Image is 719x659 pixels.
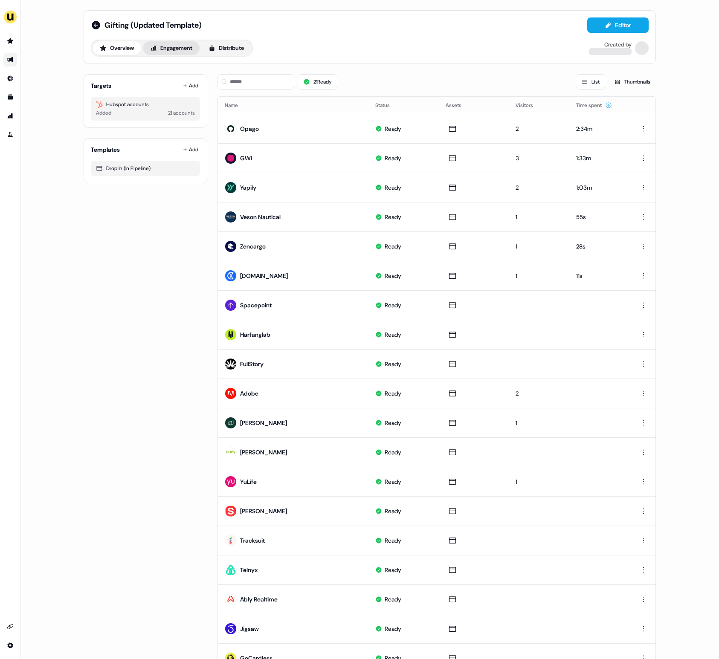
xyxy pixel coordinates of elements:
div: Ready [385,595,401,604]
div: [DOMAIN_NAME] [240,272,288,280]
div: Ready [385,124,401,133]
div: Jigsaw [240,624,259,633]
a: Go to experiments [3,128,17,142]
div: 3 [516,154,562,162]
button: Editor [587,17,649,33]
div: Ready [385,360,401,368]
div: [PERSON_NAME] [240,448,287,457]
button: Add [181,144,200,156]
div: 1:33m [576,154,620,162]
button: Status [375,98,400,113]
div: 2 [516,124,562,133]
div: Ready [385,419,401,427]
div: 2:34m [576,124,620,133]
a: Go to prospects [3,34,17,48]
div: Ably Realtime [240,595,278,604]
th: Assets [439,97,509,114]
div: Telnyx [240,566,258,574]
div: 11s [576,272,620,280]
div: GWI [240,154,252,162]
div: Spacepoint [240,301,272,309]
button: Add [181,80,200,92]
div: Adobe [240,389,258,398]
a: Go to Inbound [3,72,17,85]
div: Added [96,109,111,117]
div: FullStory [240,360,264,368]
div: Ready [385,213,401,221]
div: Ready [385,154,401,162]
button: Overview [93,41,141,55]
div: 28s [576,242,620,251]
div: 1 [516,213,562,221]
a: Go to templates [3,90,17,104]
div: 2 [516,389,562,398]
div: Ready [385,389,401,398]
div: 1 [516,419,562,427]
div: 1 [516,477,562,486]
div: Tracksuit [240,536,265,545]
div: 1 [516,272,562,280]
div: Ready [385,624,401,633]
div: Ready [385,448,401,457]
div: Ready [385,242,401,251]
div: Veson Nautical [240,213,281,221]
a: Go to integrations [3,639,17,652]
div: Ready [385,272,401,280]
button: Visitors [516,98,543,113]
div: Targets [91,81,111,90]
button: Distribute [201,41,251,55]
button: Engagement [143,41,200,55]
div: Opago [240,124,259,133]
div: 21 accounts [168,109,195,117]
div: Ready [385,536,401,545]
a: Editor [587,22,649,31]
div: Ready [385,301,401,309]
button: Time spent [576,98,612,113]
a: Go to outbound experience [3,53,17,66]
div: 1 [516,242,562,251]
div: 2 [516,183,562,192]
div: [PERSON_NAME] [240,419,287,427]
div: Hubspot accounts [96,100,195,109]
div: Ready [385,477,401,486]
button: Thumbnails [609,74,656,90]
a: Go to integrations [3,620,17,633]
div: YuLife [240,477,257,486]
div: Ready [385,330,401,339]
div: Ready [385,566,401,574]
a: Go to attribution [3,109,17,123]
div: Zencargo [240,242,266,251]
button: 21Ready [298,74,337,90]
div: 55s [576,213,620,221]
div: 1:03m [576,183,620,192]
div: Yapily [240,183,256,192]
button: Name [225,98,248,113]
div: [PERSON_NAME] [240,507,287,515]
button: List [576,74,605,90]
div: Created by [604,41,632,48]
div: Drop In (In Pipeline) [96,164,195,173]
div: Templates [91,145,120,154]
div: Ready [385,507,401,515]
div: Harfanglab [240,330,270,339]
span: Gifting (Updated Template) [104,20,202,30]
div: Ready [385,183,401,192]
